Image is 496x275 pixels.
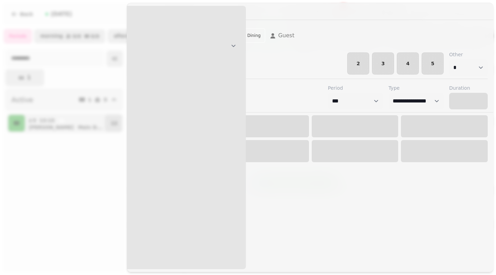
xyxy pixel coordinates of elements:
button: 2 [347,52,369,75]
span: 3 [378,61,388,66]
button: 5 [422,52,444,75]
label: Type [389,85,444,91]
span: 4 [403,61,413,66]
span: 5 [427,61,438,66]
button: 4 [397,52,419,75]
label: Period [328,85,383,91]
span: 2 [353,61,363,66]
label: Duration [449,85,488,91]
button: 3 [372,52,394,75]
span: Guest [278,31,294,40]
label: Other [449,51,488,58]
